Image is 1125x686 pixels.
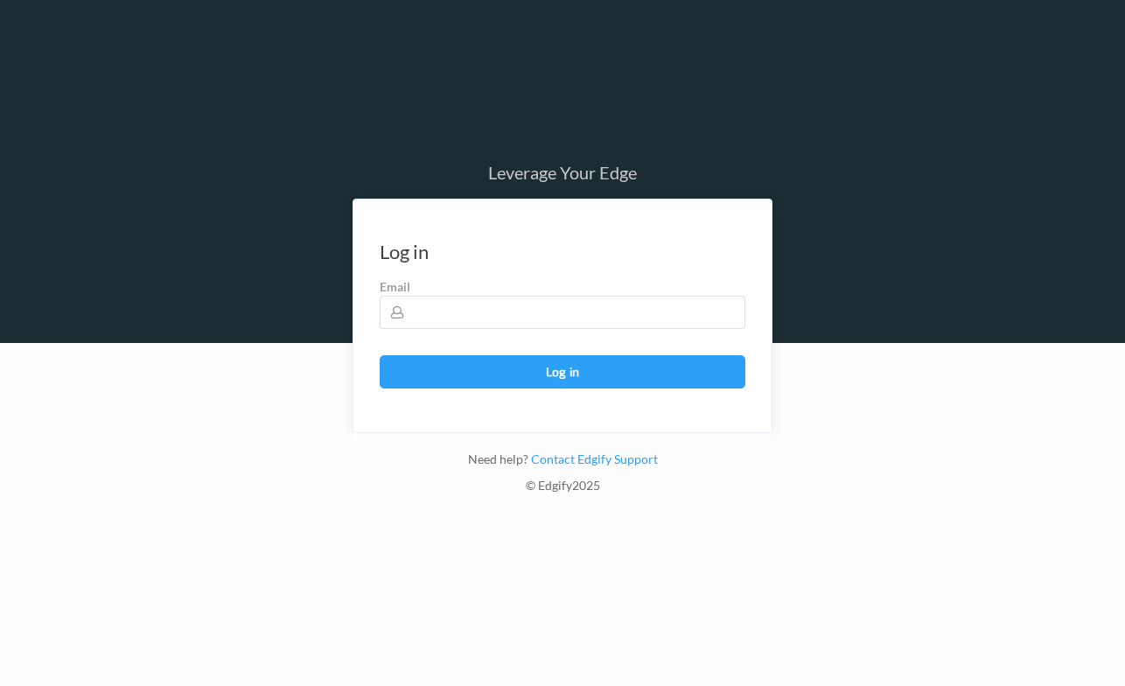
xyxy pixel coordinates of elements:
div: Leverage Your Edge [353,164,772,181]
a: Contact Edgify Support [528,451,658,466]
div: Log in [380,243,429,261]
button: Log in [380,355,745,388]
div: © Edgify 2025 [353,477,772,503]
label: Email [380,278,745,296]
div: Need help? [353,451,772,477]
